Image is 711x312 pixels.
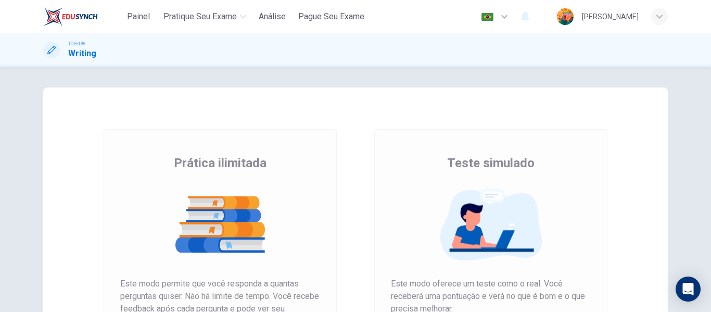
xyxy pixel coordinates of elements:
[298,10,364,23] span: Pague Seu Exame
[582,10,639,23] div: [PERSON_NAME]
[255,7,290,26] button: Análise
[122,7,155,26] button: Painel
[481,13,494,21] img: pt
[447,155,535,171] span: Teste simulado
[68,40,85,47] span: TOEFL®
[127,10,150,23] span: Painel
[68,47,96,60] h1: Writing
[557,8,574,25] img: Profile picture
[43,6,122,27] a: EduSynch logo
[259,10,286,23] span: Análise
[294,7,369,26] button: Pague Seu Exame
[163,10,237,23] span: Pratique seu exame
[174,155,266,171] span: Prática ilimitada
[676,277,701,302] div: Open Intercom Messenger
[43,6,98,27] img: EduSynch logo
[159,7,250,26] button: Pratique seu exame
